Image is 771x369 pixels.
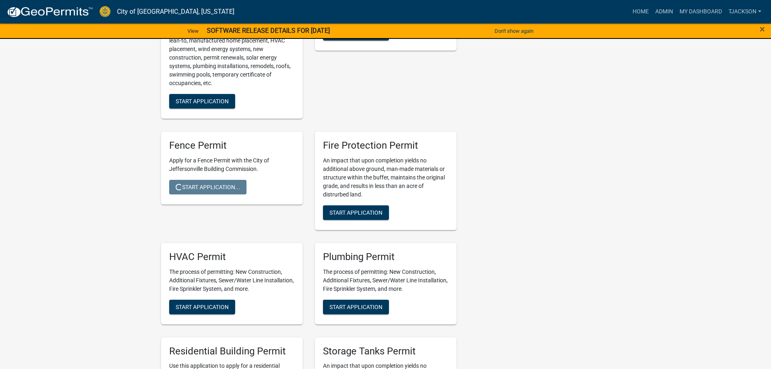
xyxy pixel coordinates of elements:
[629,4,652,19] a: Home
[207,27,330,34] strong: SOFTWARE RELEASE DETAILS FOR [DATE]
[176,303,229,310] span: Start Application
[169,251,295,263] h5: HVAC Permit
[329,209,382,215] span: Start Application
[169,346,295,357] h5: Residential Building Permit
[323,251,448,263] h5: Plumbing Permit
[184,24,202,38] a: View
[117,5,234,19] a: City of [GEOGRAPHIC_DATA], [US_STATE]
[169,300,235,314] button: Start Application
[169,156,295,173] p: Apply for a Fence Permit with the City of Jeffersonville Building Commission.
[760,23,765,35] span: ×
[169,94,235,109] button: Start Application
[491,24,537,38] button: Don't show again
[725,4,765,19] a: TJackson
[100,6,110,17] img: City of Jeffersonville, Indiana
[323,140,448,151] h5: Fire Protection Permit
[323,205,389,220] button: Start Application
[176,183,240,190] span: Start Application...
[323,268,448,293] p: The process of permitting: New Construction, Additional Fixtures, Sewer/Water Line Installation, ...
[323,346,448,357] h5: Storage Tanks Permit
[652,4,676,19] a: Admin
[760,24,765,34] button: Close
[329,303,382,310] span: Start Application
[169,268,295,293] p: The process of permitting: New Construction, Additional Fixtures, Sewer/Water Line Installation, ...
[169,140,295,151] h5: Fence Permit
[323,300,389,314] button: Start Application
[176,98,229,105] span: Start Application
[676,4,725,19] a: My Dashboard
[323,156,448,199] p: An impact that upon completion yields no additional above ground, man-made materials or structure...
[169,180,246,194] button: Start Application...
